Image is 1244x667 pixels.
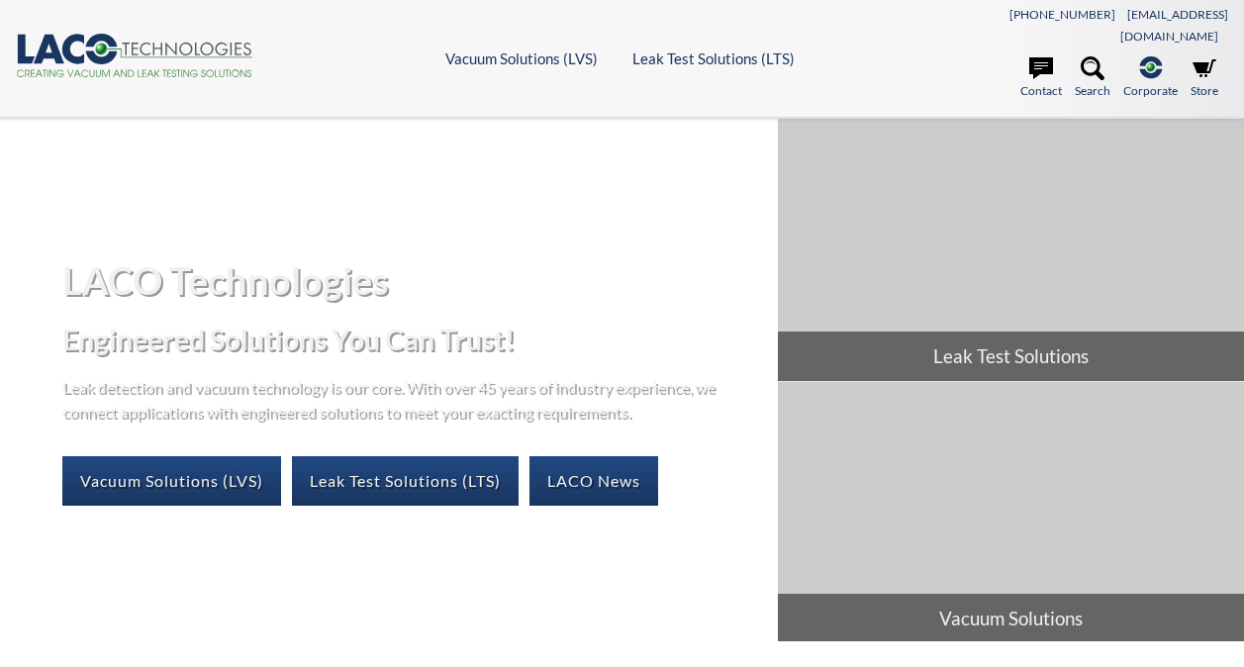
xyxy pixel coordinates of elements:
[1120,7,1228,44] a: [EMAIL_ADDRESS][DOMAIN_NAME]
[445,49,598,67] a: Vacuum Solutions (LVS)
[632,49,795,67] a: Leak Test Solutions (LTS)
[1123,81,1178,100] span: Corporate
[292,456,519,506] a: Leak Test Solutions (LTS)
[778,594,1244,643] span: Vacuum Solutions
[1009,7,1115,22] a: [PHONE_NUMBER]
[62,322,762,358] h2: Engineered Solutions You Can Trust!
[62,256,762,305] h1: LACO Technologies
[62,456,281,506] a: Vacuum Solutions (LVS)
[778,382,1244,644] a: Vacuum Solutions
[778,332,1244,381] span: Leak Test Solutions
[1191,56,1218,100] a: Store
[62,374,725,425] p: Leak detection and vacuum technology is our core. With over 45 years of industry experience, we c...
[529,456,658,506] a: LACO News
[778,119,1244,381] a: Leak Test Solutions
[1020,56,1062,100] a: Contact
[1075,56,1110,100] a: Search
